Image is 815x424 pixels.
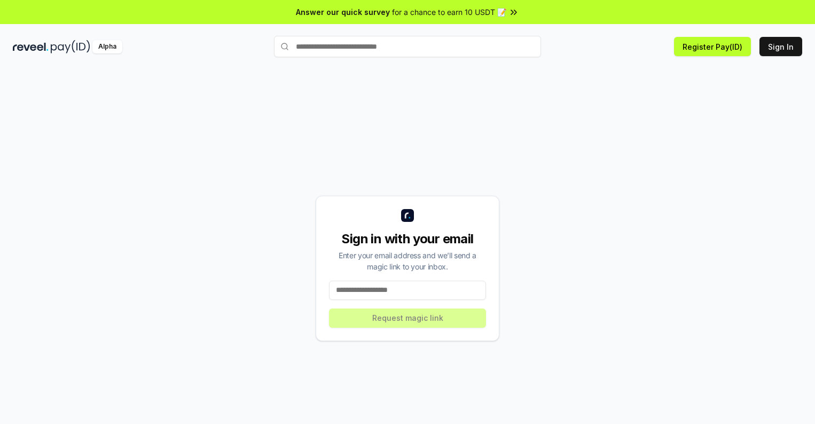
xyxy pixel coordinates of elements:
img: reveel_dark [13,40,49,53]
span: for a chance to earn 10 USDT 📝 [392,6,506,18]
span: Answer our quick survey [296,6,390,18]
div: Alpha [92,40,122,53]
div: Sign in with your email [329,230,486,248]
img: pay_id [51,40,90,53]
img: logo_small [401,209,414,222]
button: Register Pay(ID) [674,37,751,56]
div: Enter your email address and we’ll send a magic link to your inbox. [329,250,486,272]
button: Sign In [759,37,802,56]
